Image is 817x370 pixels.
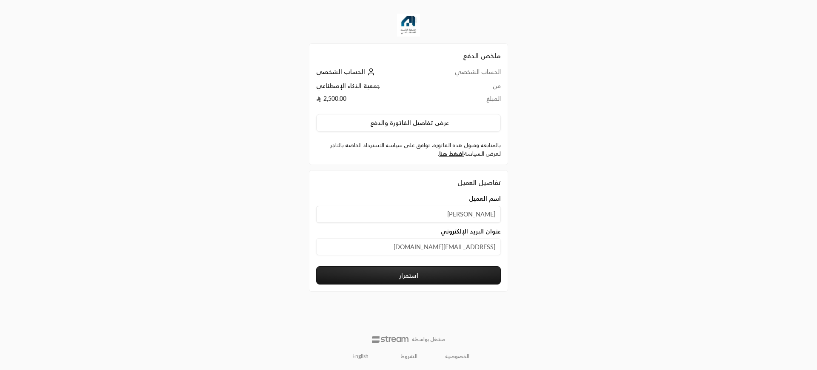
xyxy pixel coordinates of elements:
[316,177,501,188] div: تفاصيل العميل
[316,82,423,94] td: جمعية الذكاء الإصطناعي
[440,227,501,236] span: عنوان البريد الإلكتروني
[401,353,417,360] a: الشروط
[412,336,445,343] p: مشغل بواسطة
[423,94,501,107] td: المبلغ
[469,194,501,203] span: اسم العميل
[316,238,501,255] input: عنوان البريد الإلكتروني
[316,114,501,132] button: عرض تفاصيل الفاتورة والدفع
[348,350,373,363] a: English
[316,68,365,75] span: الحساب الشخصي
[423,68,501,82] td: الحساب الشخصي
[316,51,501,61] h2: ملخص الدفع
[445,353,469,360] a: الخصوصية
[316,94,423,107] td: 2,500.00
[316,141,501,158] label: بالمتابعة وقبول هذه الفاتورة، توافق على سياسة الاسترداد الخاصة بالتاجر. لعرض السياسة .
[316,206,501,223] input: اسم العميل
[316,68,377,75] a: الحساب الشخصي
[439,150,464,157] a: اضغط هنا
[397,14,420,37] img: Company Logo
[316,266,501,285] button: استمرار
[423,82,501,94] td: من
